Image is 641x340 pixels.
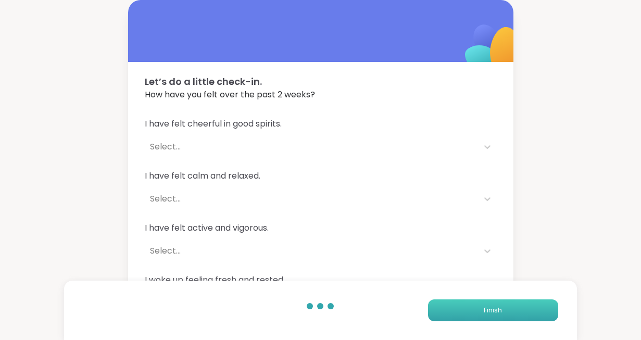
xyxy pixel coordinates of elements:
button: Finish [428,299,558,321]
span: I have felt calm and relaxed. [145,170,497,182]
span: Finish [484,306,502,315]
div: Select... [150,193,473,205]
span: How have you felt over the past 2 weeks? [145,89,497,101]
span: Let’s do a little check-in. [145,74,497,89]
span: I have felt cheerful in good spirits. [145,118,497,130]
div: Select... [150,141,473,153]
div: Select... [150,245,473,257]
span: I woke up feeling fresh and rested. [145,274,497,286]
span: I have felt active and vigorous. [145,222,497,234]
